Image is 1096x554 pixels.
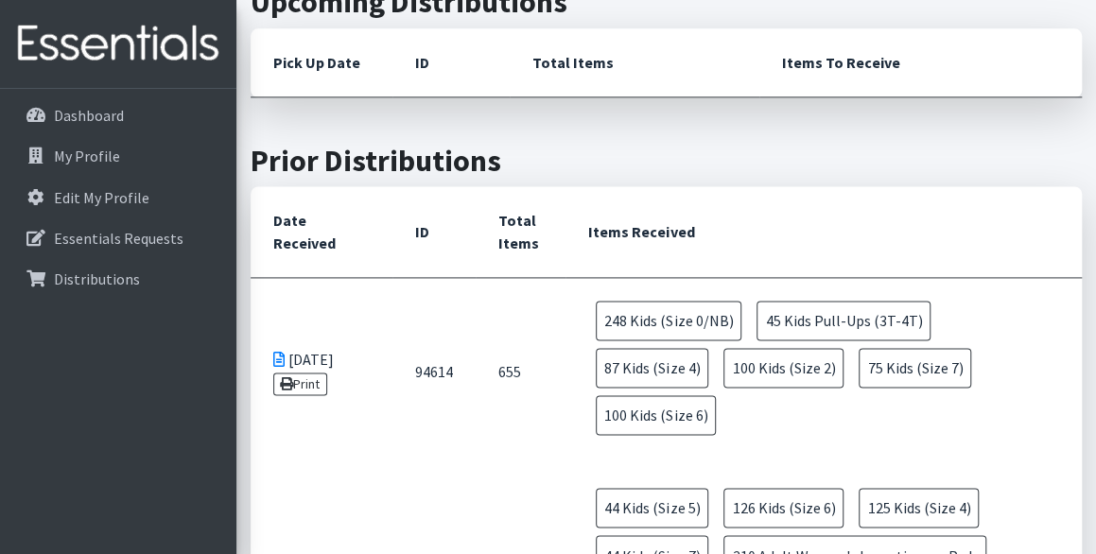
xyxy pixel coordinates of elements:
th: Items Received [565,186,1082,278]
td: 655 [476,278,565,466]
p: Distributions [54,269,140,288]
span: 248 Kids (Size 0/NB) [596,301,741,340]
a: Distributions [8,260,229,298]
span: 75 Kids (Size 7) [859,348,971,388]
a: Dashboard [8,96,229,134]
th: Items To Receive [759,28,1082,97]
a: Edit My Profile [8,179,229,216]
span: 126 Kids (Size 6) [723,488,844,528]
img: HumanEssentials [8,12,229,76]
span: 100 Kids (Size 6) [596,395,716,435]
span: 125 Kids (Size 4) [859,488,979,528]
td: 94614 [392,278,476,466]
th: Pick Up Date [251,28,392,97]
span: 44 Kids (Size 5) [596,488,708,528]
span: 45 Kids Pull-Ups (3T-4T) [757,301,931,340]
th: Total Items [476,186,565,278]
th: ID [392,28,510,97]
td: [DATE] [251,278,392,466]
a: My Profile [8,137,229,175]
p: Dashboard [54,106,124,125]
p: Edit My Profile [54,188,149,207]
th: Total Items [510,28,759,97]
th: Date Received [251,186,392,278]
th: ID [392,186,476,278]
a: Essentials Requests [8,219,229,257]
h2: Prior Distributions [251,143,1082,179]
span: 100 Kids (Size 2) [723,348,844,388]
a: Print [273,372,327,395]
span: 87 Kids (Size 4) [596,348,708,388]
p: My Profile [54,147,120,165]
p: Essentials Requests [54,229,183,248]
